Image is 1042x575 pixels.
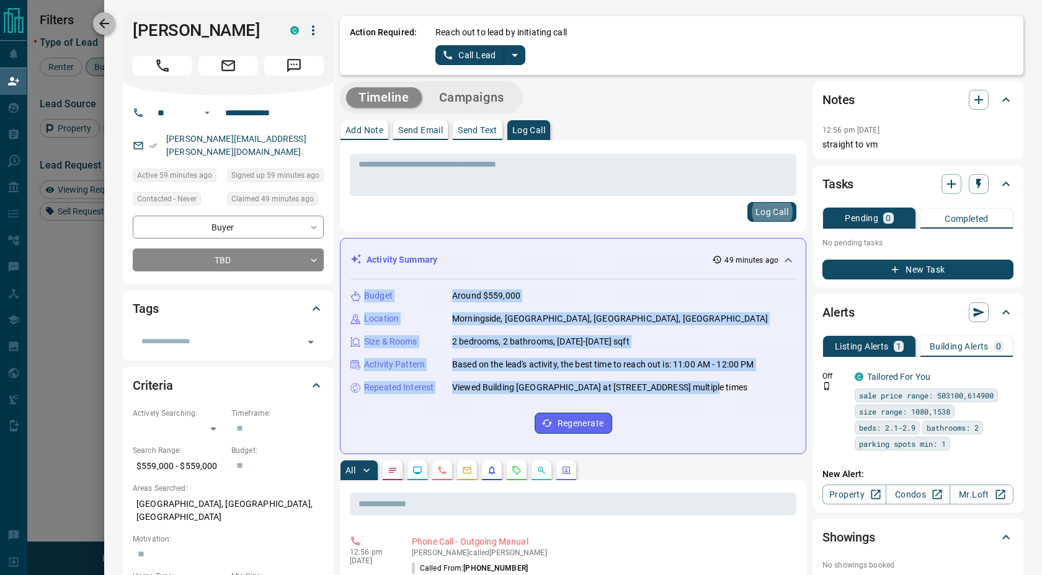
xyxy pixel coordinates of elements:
[950,485,1013,504] a: Mr.Loft
[452,358,754,371] p: Based on the lead's activity, the best time to reach out is: 11:00 AM - 12:00 PM
[133,445,225,456] p: Search Range:
[822,560,1013,571] p: No showings booked
[463,564,528,573] span: [PHONE_NUMBER]
[724,255,778,266] p: 49 minutes ago
[133,299,158,318] h2: Tags
[458,126,497,134] p: Send Text
[367,253,437,266] p: Activity Summary
[437,465,447,475] svg: Calls
[133,169,221,186] div: Sat Sep 13 2025
[231,193,314,205] span: Claimed 49 minutes ago
[227,192,324,209] div: Sat Sep 13 2025
[364,289,393,302] p: Budget
[435,45,504,65] button: Call Lead
[198,56,258,76] span: Email
[302,333,319,351] button: Open
[133,216,324,239] div: Buyer
[388,465,398,475] svg: Notes
[435,26,567,39] p: Reach out to lead by initiating call
[845,214,878,222] p: Pending
[462,465,472,475] svg: Emails
[350,26,417,65] p: Action Required:
[886,214,891,222] p: 0
[227,169,324,186] div: Sat Sep 13 2025
[835,342,889,351] p: Listing Alerts
[452,312,768,325] p: Morningside, [GEOGRAPHIC_DATA], [GEOGRAPHIC_DATA], [GEOGRAPHIC_DATA]
[133,483,324,494] p: Areas Searched:
[822,260,1013,279] button: New Task
[822,90,855,110] h2: Notes
[859,405,950,418] span: size range: 1080,1538
[350,556,393,565] p: [DATE]
[364,381,434,394] p: Repeated Interest
[137,169,212,182] span: Active 59 minutes ago
[886,485,950,504] a: Condos
[512,126,545,134] p: Log Call
[133,375,173,395] h2: Criteria
[452,335,630,348] p: 2 bedrooms, 2 bathrooms, [DATE]-[DATE] sqft
[822,468,1013,481] p: New Alert:
[427,87,517,108] button: Campaigns
[149,141,158,150] svg: Email Verified
[487,465,497,475] svg: Listing Alerts
[364,358,425,371] p: Activity Pattern
[452,381,747,394] p: Viewed Building [GEOGRAPHIC_DATA] at [STREET_ADDRESS] multiple times
[345,466,355,475] p: All
[822,85,1013,115] div: Notes
[133,294,324,323] div: Tags
[264,56,324,76] span: Message
[364,312,399,325] p: Location
[412,563,528,574] p: Called From:
[133,456,225,476] p: $559,000 - $559,000
[855,372,863,381] div: condos.ca
[927,421,979,434] span: bathrooms: 2
[231,169,319,182] span: Signed up 59 minutes ago
[133,494,324,527] p: [GEOGRAPHIC_DATA], [GEOGRAPHIC_DATA], [GEOGRAPHIC_DATA]
[535,413,612,434] button: Regenerate
[350,548,393,556] p: 12:56 pm
[930,342,989,351] p: Building Alerts
[859,389,994,402] span: sale price range: 503100,614900
[896,342,901,351] p: 1
[822,138,1013,151] p: straight to vm
[412,535,791,548] p: Phone Call - Outgoing Manual
[137,193,197,205] span: Contacted - Never
[512,465,522,475] svg: Requests
[412,548,791,557] p: [PERSON_NAME] called [PERSON_NAME]
[822,297,1013,327] div: Alerts
[822,302,855,322] h2: Alerts
[345,126,383,134] p: Add Note
[350,248,796,271] div: Activity Summary49 minutes ago
[166,134,306,157] a: [PERSON_NAME][EMAIL_ADDRESS][PERSON_NAME][DOMAIN_NAME]
[133,371,324,400] div: Criteria
[822,522,1013,552] div: Showings
[398,126,443,134] p: Send Email
[346,87,422,108] button: Timeline
[822,174,853,194] h2: Tasks
[412,465,422,475] svg: Lead Browsing Activity
[364,335,417,348] p: Size & Rooms
[822,169,1013,199] div: Tasks
[133,408,225,419] p: Actively Searching:
[945,214,989,223] p: Completed
[822,382,831,390] svg: Push Notification Only
[200,105,215,120] button: Open
[537,465,546,475] svg: Opportunities
[133,20,272,40] h1: [PERSON_NAME]
[822,371,847,382] p: Off
[859,437,946,450] span: parking spots min: 1
[133,533,324,545] p: Motivation:
[231,408,324,419] p: Timeframe:
[859,421,915,434] span: beds: 2.1-2.9
[435,45,525,65] div: split button
[452,289,520,302] p: Around $559,000
[231,445,324,456] p: Budget:
[133,248,324,271] div: TBD
[561,465,571,475] svg: Agent Actions
[822,126,879,134] p: 12:56 pm [DATE]
[747,202,796,222] button: Log Call
[822,527,875,547] h2: Showings
[867,372,930,382] a: Tailored For You
[996,342,1001,351] p: 0
[133,56,192,76] span: Call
